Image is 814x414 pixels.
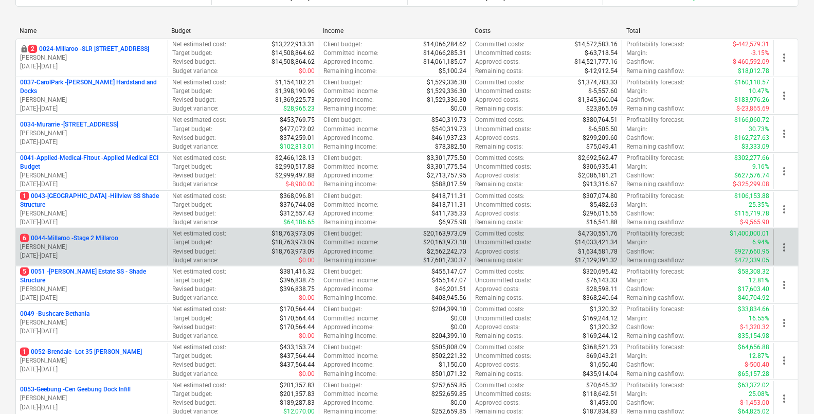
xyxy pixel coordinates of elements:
p: Cashflow : [626,209,654,218]
p: $1,634,581.78 [578,247,618,256]
p: $455,147.07 [431,267,466,276]
p: $1,154,102.21 [275,78,315,87]
p: $-442,579.31 [733,40,769,49]
p: [DATE] - [DATE] [20,365,164,374]
p: $0.00 [450,314,466,323]
p: $0.00 [299,256,315,265]
p: Approved income : [323,247,374,256]
p: Remaining cashflow : [626,104,684,113]
p: Approved income : [323,134,374,142]
p: [PERSON_NAME] [20,285,164,294]
p: Profitability forecast : [626,229,684,238]
span: 5 [20,267,29,276]
p: Remaining cashflow : [626,256,684,265]
p: $411,735.33 [431,209,466,218]
p: $17,129,391.32 [574,256,618,265]
span: more_vert [778,241,790,254]
span: more_vert [778,89,790,102]
p: $40,704.92 [738,294,769,302]
span: more_vert [778,392,790,405]
p: Committed income : [323,163,378,171]
p: $2,086,181.21 [578,171,618,180]
span: 1 [20,192,29,200]
p: $18,763,973.09 [272,229,315,238]
p: $23,865.69 [586,104,618,113]
p: $3,301,775.50 [427,154,466,163]
p: Remaining costs : [475,104,523,113]
p: Remaining income : [323,218,377,227]
p: $588,017.59 [431,180,466,189]
p: Cashflow : [626,96,654,104]
p: [PERSON_NAME] [20,356,164,365]
p: $20,163,973.09 [423,229,466,238]
p: $14,508,864.62 [272,58,315,66]
p: $461,937.23 [431,134,466,142]
p: [PERSON_NAME] [20,394,164,403]
p: $477,072.02 [280,125,315,134]
span: more_vert [778,354,790,367]
p: 0024-Millaroo - SLR [STREET_ADDRESS] [28,45,149,53]
p: $1,345,360.04 [578,96,618,104]
p: $1,400,000.01 [730,229,769,238]
p: Remaining income : [323,256,377,265]
p: [PERSON_NAME] [20,171,164,180]
p: $18,763,973.09 [272,238,315,247]
p: $14,033,421.34 [574,238,618,247]
p: Approved costs : [475,171,520,180]
p: $17,603.40 [738,285,769,294]
p: $58,308.32 [738,267,769,276]
p: $-63,718.54 [585,49,618,58]
p: $4,730,551.76 [578,229,618,238]
p: Committed costs : [475,192,524,201]
p: Revised budget : [172,171,216,180]
p: $418,711.31 [431,201,466,209]
p: $299,209.60 [583,134,618,142]
p: 0049 - Bushcare Bethania [20,310,89,318]
p: $-23,865.69 [736,104,769,113]
p: $5,100.24 [439,67,466,76]
p: $1,320.32 [590,305,618,314]
p: Client budget : [323,229,362,238]
p: 0041-Applied-Medical-Fitout - Applied Medical ECI Budget [20,154,164,171]
div: 20024-Millaroo -SLR [STREET_ADDRESS][PERSON_NAME][DATE]-[DATE] [20,45,164,71]
p: $160,110.57 [734,78,769,87]
p: Profitability forecast : [626,192,684,201]
p: Remaining cashflow : [626,180,684,189]
span: more_vert [778,165,790,177]
p: $18,763,973.09 [272,247,315,256]
p: 30.73% [749,125,769,134]
p: [PERSON_NAME] [20,318,164,327]
p: Margin : [626,201,647,209]
p: $396,838.75 [280,285,315,294]
p: $540,319.73 [431,125,466,134]
p: Approved income : [323,96,374,104]
p: $1,529,336.30 [427,78,466,87]
p: $170,564.44 [280,305,315,314]
p: $166,060.72 [734,116,769,124]
p: Committed costs : [475,154,524,163]
p: $0.00 [450,104,466,113]
p: Approved costs : [475,209,520,218]
p: $1,369,225.73 [275,96,315,104]
p: $472,339.05 [734,256,769,265]
p: Uncommitted costs : [475,276,531,285]
p: $18,012.78 [738,67,769,76]
p: [DATE] - [DATE] [20,403,164,412]
p: Remaining costs : [475,142,523,151]
p: $380,764.51 [583,116,618,124]
p: 0034-Murarrie - [STREET_ADDRESS] [20,120,118,129]
p: Profitability forecast : [626,116,684,124]
p: Uncommitted costs : [475,87,531,96]
p: $13,222,913.31 [272,40,315,49]
p: Revised budget : [172,285,216,294]
div: Costs [475,27,618,34]
p: $376,744.08 [280,201,315,209]
p: $106,153.88 [734,192,769,201]
p: $418,711.31 [431,192,466,201]
p: Budget variance : [172,180,219,189]
p: $169,244.12 [583,314,618,323]
p: $296,015.55 [583,209,618,218]
p: Net estimated cost : [172,267,226,276]
p: Net estimated cost : [172,192,226,201]
div: 60044-Millaroo -Stage 2 Millaroo[PERSON_NAME][DATE]-[DATE] [20,234,164,260]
